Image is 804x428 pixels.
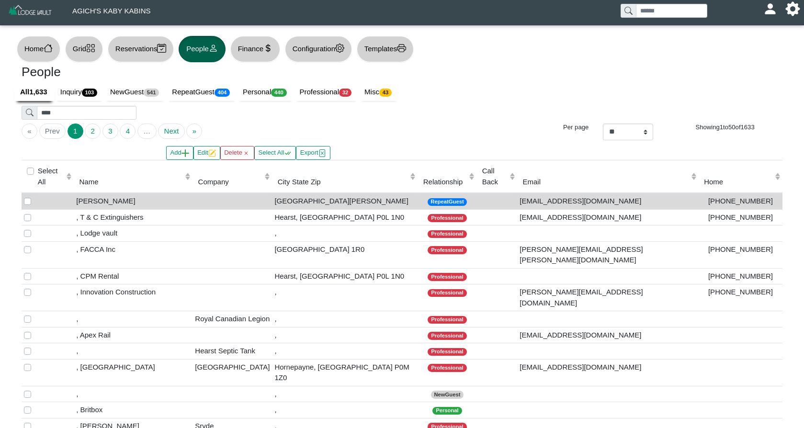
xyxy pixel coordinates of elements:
button: Gridgrid [65,36,103,62]
svg: house [44,44,53,53]
span: Professional [428,230,466,238]
td: [GEOGRAPHIC_DATA] 1R0 [272,241,418,268]
td: , [272,284,418,311]
td: Hearst Septic Tank [193,343,272,360]
span: Professional [428,289,466,297]
a: Inquiry103 [55,83,104,101]
button: Addplus [166,146,193,160]
h6: Per page [538,124,589,131]
a: Professional32 [294,83,359,101]
label: Select All [38,166,64,187]
span: Professional [428,214,466,222]
td: [PERSON_NAME][EMAIL_ADDRESS][PERSON_NAME][DOMAIN_NAME] [517,241,699,268]
h3: People [22,65,395,80]
svg: person fill [767,5,774,12]
b: 1,633 [29,88,47,96]
td: , [272,327,418,343]
span: 103 [82,89,97,97]
td: , T & C Extinguishers [74,209,193,225]
span: Professional [428,364,466,372]
button: Deletex [220,146,254,160]
svg: check all [284,149,292,157]
td: [GEOGRAPHIC_DATA] [193,359,272,386]
td: , [74,386,193,402]
svg: gear fill [789,5,796,12]
button: Go to page 2 [85,124,101,139]
div: Home [704,177,772,188]
a: Personal440 [237,83,294,101]
div: [PHONE_NUMBER] [701,196,780,207]
span: RepeatGuest [428,198,467,206]
div: Company [198,177,262,188]
td: [GEOGRAPHIC_DATA][PERSON_NAME] [272,193,418,209]
td: , [272,225,418,242]
td: , CPM Rental [74,268,193,284]
td: [EMAIL_ADDRESS][DOMAIN_NAME] [517,359,699,386]
a: Misc43 [359,83,399,101]
svg: search [26,109,34,116]
td: Hearst, [GEOGRAPHIC_DATA] P0L 1N0 [272,209,418,225]
button: Peopleperson [179,36,225,62]
button: Go to next page [158,124,184,139]
button: Editpencil square [193,146,220,160]
button: Exportfile excel [296,146,330,160]
td: Royal Canadian Legion [193,311,272,327]
td: , [74,343,193,360]
span: 50 [728,124,736,131]
img: Z [8,4,53,21]
td: , Innovation Construction [74,284,193,311]
td: [PERSON_NAME] [74,193,193,209]
span: Professional [428,332,466,340]
svg: currency dollar [263,44,272,53]
svg: person [209,44,218,53]
span: 1 [720,124,723,131]
td: Hornepayne, [GEOGRAPHIC_DATA] P0M 1Z0 [272,359,418,386]
button: Go to page 3 [102,124,118,139]
a: All1,633 [14,83,55,101]
button: Reservationscalendar2 check [108,36,174,62]
span: Professional [428,273,466,281]
div: [PHONE_NUMBER] [701,212,780,223]
button: Go to page 4 [120,124,136,139]
span: 440 [271,89,286,97]
span: Professional [428,246,466,254]
td: , FACCA Inc [74,241,193,268]
button: Go to page 1 [68,124,83,139]
svg: search [624,7,632,14]
div: Email [522,177,688,188]
td: , [74,311,193,327]
td: , Lodge vault [74,225,193,242]
span: 404 [215,89,230,97]
button: Homehouse [17,36,60,62]
td: Hearst, [GEOGRAPHIC_DATA] P0L 1N0 [272,268,418,284]
td: [EMAIL_ADDRESS][DOMAIN_NAME] [517,327,699,343]
span: Professional [428,348,466,356]
div: [PHONE_NUMBER] [701,287,780,298]
button: Configurationgear [285,36,352,62]
td: [EMAIL_ADDRESS][DOMAIN_NAME] [517,193,699,209]
svg: x [242,149,250,157]
div: [PHONE_NUMBER] [701,244,780,255]
span: 1633 [741,124,755,131]
div: [PHONE_NUMBER] [701,271,780,282]
div: Call Back [482,166,508,187]
span: Personal [432,407,462,415]
td: , [GEOGRAPHIC_DATA] [74,359,193,386]
svg: file excel [318,149,326,157]
td: , [272,402,418,418]
button: Go to last page [186,124,202,139]
span: Professional [428,316,466,324]
ul: Pagination [22,124,524,139]
svg: grid [86,44,95,53]
div: Name [79,177,182,188]
h6: Showing to of [668,124,782,131]
button: Templatesprinter [357,36,414,62]
button: Financecurrency dollar [230,36,280,62]
td: , Britbox [74,402,193,418]
span: 43 [379,89,392,97]
td: , [272,311,418,327]
a: NewGuest541 [104,83,166,101]
button: Select Allcheck all [254,146,296,160]
td: , [272,343,418,360]
svg: calendar2 check [157,44,166,53]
